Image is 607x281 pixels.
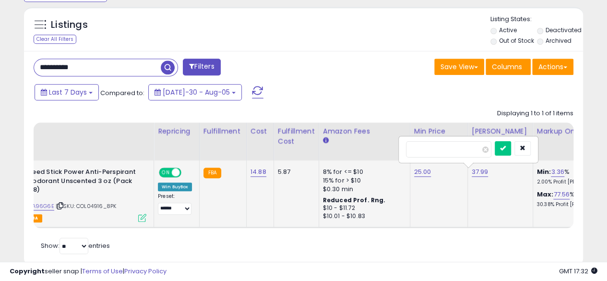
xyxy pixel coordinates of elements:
small: FBA [203,168,221,178]
a: 3.36 [551,167,564,177]
span: OFF [180,169,195,177]
button: Filters [183,59,220,75]
span: Show: entries [41,241,110,250]
div: 8% for <= $10 [323,168,403,176]
div: Amazon Fees [323,126,406,136]
h5: Listings [51,18,88,32]
a: Terms of Use [82,267,123,276]
span: [DATE]-30 - Aug-05 [163,87,230,97]
div: $0.30 min [323,185,403,194]
div: $10 - $11.72 [323,204,403,212]
label: Archived [546,37,571,45]
span: | SKU: COL04916_8PK [56,202,116,210]
div: 15% for > $10 [323,176,403,185]
a: 77.56 [553,190,570,199]
span: ON [160,169,172,177]
b: Min: [537,167,551,176]
div: Fulfillment Cost [278,126,315,147]
div: Min Price [414,126,464,136]
a: 14.88 [250,167,266,177]
span: Last 7 Days [49,87,87,97]
span: 2025-08-13 17:32 GMT [559,267,597,276]
div: Cost [250,126,270,136]
b: Speed Stick Power Anti-Perspirant Deodorant Unscented 3 oz (Pack of 8) [24,168,141,197]
button: Columns [486,59,531,75]
a: Privacy Policy [124,267,167,276]
div: 5.87 [278,168,311,176]
p: Listing States: [490,15,583,24]
a: 37.99 [472,167,488,177]
div: Win BuyBox [158,183,192,191]
button: [DATE]-30 - Aug-05 [148,84,242,100]
div: Preset: [158,193,192,215]
div: [PERSON_NAME] [472,126,529,136]
b: Reduced Prof. Rng. [323,196,386,204]
button: Last 7 Days [35,84,99,100]
label: Out of Stock [499,37,534,45]
strong: Copyright [10,267,45,276]
label: Deactivated [546,26,582,34]
label: Active [499,26,516,34]
b: Max: [537,190,554,199]
div: Clear All Filters [34,35,76,44]
span: FBA [26,214,42,222]
a: 25.00 [414,167,431,177]
div: Displaying 1 to 1 of 1 items [497,109,573,118]
span: Columns [492,62,522,72]
span: Compared to: [100,88,144,98]
div: seller snap | | [10,267,167,276]
div: $10.01 - $10.83 [323,212,403,220]
button: Save View [434,59,484,75]
a: B01IA96G6E [22,202,54,210]
small: Amazon Fees. [323,136,329,145]
div: Repricing [158,126,195,136]
button: Actions [532,59,573,75]
div: Fulfillment [203,126,242,136]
